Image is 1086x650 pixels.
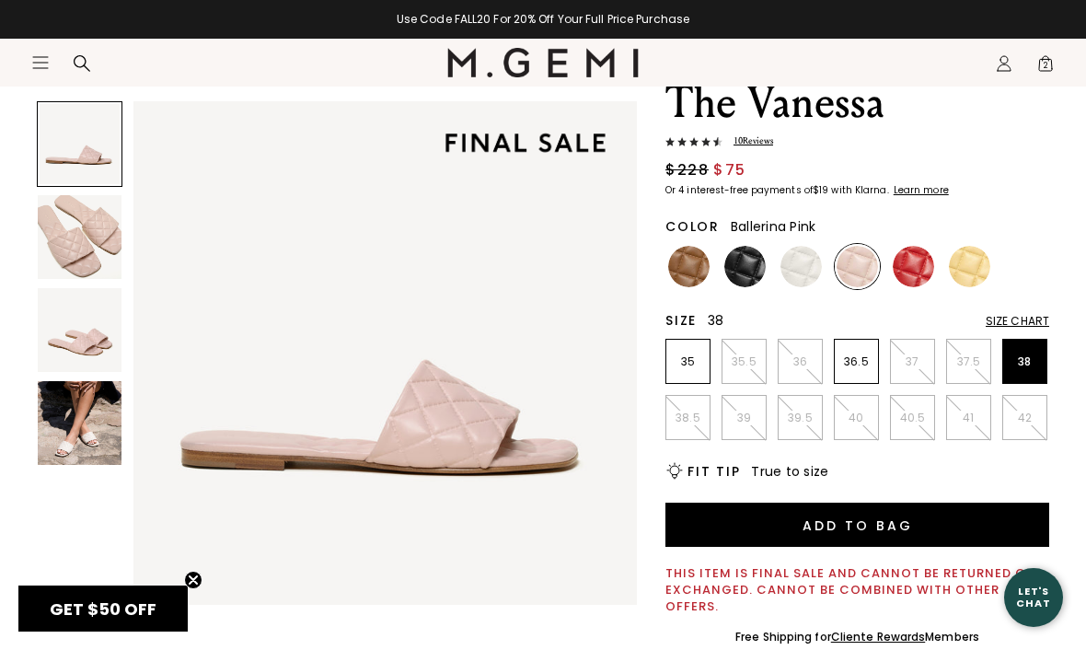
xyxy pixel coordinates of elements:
[708,311,724,330] span: 38
[947,354,990,369] p: 37.5
[894,183,949,197] klarna-placement-style-cta: Learn more
[687,464,740,479] h2: Fit Tip
[31,53,50,72] button: Open site menu
[665,134,1049,152] a: 10Reviews
[713,159,746,181] span: $75
[837,246,878,287] img: Ballerina Pink
[665,503,1049,547] button: Add to Bag
[38,381,121,465] img: The Vanessa
[813,183,828,197] klarna-placement-style-amount: $19
[1036,58,1055,76] span: 2
[722,134,773,148] span: 10 Review s
[735,630,979,644] div: Free Shipping for Members
[184,571,202,589] button: Close teaser
[751,462,828,481] span: True to size
[722,411,766,425] p: 39
[447,48,640,77] img: M.Gemi
[1003,411,1046,425] p: 42
[947,411,990,425] p: 41
[666,354,710,369] p: 35
[986,314,1049,329] div: Size Chart
[949,246,990,287] img: Butter
[50,598,156,621] span: GET $50 OFF
[779,354,822,369] p: 36
[424,112,626,173] img: final sale tag
[1003,354,1046,369] p: 38
[665,159,709,181] span: $228
[1004,586,1063,609] div: Let's Chat
[891,354,934,369] p: 37
[780,246,822,287] img: Ivory
[18,586,188,632] div: GET $50 OFFClose teaser
[665,313,697,328] h2: Size
[665,565,1049,615] div: This item is final sale and cannot be returned or exchanged. Cannot be combined with other offers.
[779,411,822,425] p: 39.5
[831,629,926,644] a: Cliente Rewards
[831,183,891,197] klarna-placement-style-body: with Klarna
[835,411,878,425] p: 40
[835,354,878,369] p: 36.5
[891,411,934,425] p: 40.5
[731,217,816,236] span: Ballerina Pink
[665,183,813,197] klarna-placement-style-body: Or 4 interest-free payments of
[722,354,766,369] p: 35.5
[665,219,720,234] h2: Color
[892,185,949,196] a: Learn more
[133,101,637,605] img: The Vanessa
[668,246,710,287] img: Tan
[38,288,121,372] img: The Vanessa
[666,411,710,425] p: 38.5
[893,246,934,287] img: Lipstick
[724,246,766,287] img: Black
[38,195,121,279] img: The Vanessa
